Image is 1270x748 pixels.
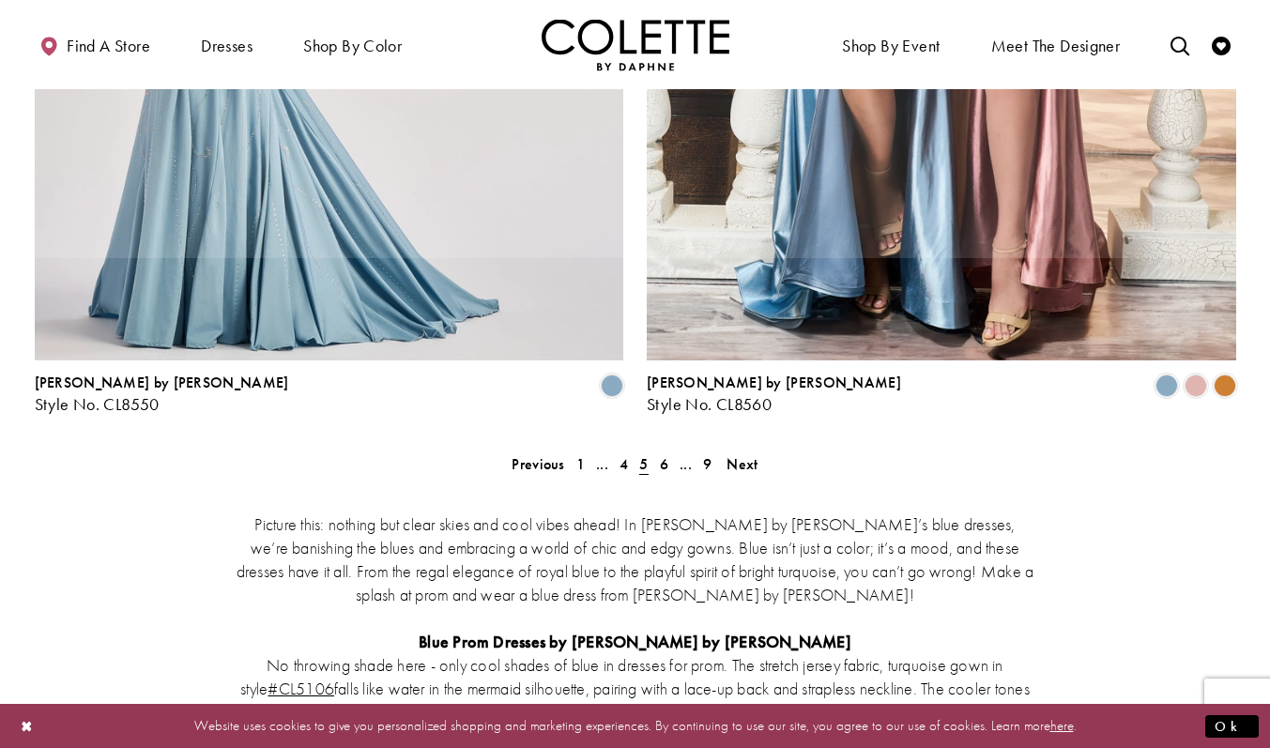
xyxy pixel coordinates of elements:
p: Website uses cookies to give you personalized shopping and marketing experiences. By continuing t... [135,713,1135,739]
span: 1 [576,454,585,474]
strong: Blue Prom Dresses by [PERSON_NAME] by [PERSON_NAME] [419,631,851,652]
i: Dusty Blue [601,374,623,397]
div: Colette by Daphne Style No. CL8560 [647,374,901,414]
i: Dusty Blue [1155,374,1178,397]
span: Previous [512,454,564,474]
span: Shop by color [298,19,406,70]
a: ... [590,450,614,478]
span: 9 [703,454,712,474]
i: Dusty Pink [1185,374,1207,397]
a: Prev Page [506,450,570,478]
a: 1 [571,450,590,478]
div: Colette by Daphne Style No. CL8550 [35,374,289,414]
a: Toggle search [1166,19,1194,70]
a: Next Page [721,450,763,478]
button: Submit Dialog [1205,714,1259,738]
span: Shop by color [303,37,402,55]
a: 4 [614,450,634,478]
i: Bronze [1214,374,1236,397]
a: Check Wishlist [1207,19,1235,70]
span: Shop By Event [837,19,944,70]
a: Opens in new tab [268,678,334,699]
a: Visit Home Page [542,19,729,70]
a: 9 [697,450,717,478]
a: ... [674,450,697,478]
span: Style No. CL8550 [35,393,160,415]
span: [PERSON_NAME] by [PERSON_NAME] [647,373,901,392]
span: [PERSON_NAME] by [PERSON_NAME] [35,373,289,392]
button: Close Dialog [11,710,43,742]
span: 5 [639,454,648,474]
span: 6 [660,454,668,474]
a: Meet the designer [987,19,1125,70]
a: here [1050,716,1074,735]
span: ... [680,454,692,474]
span: Meet the designer [991,37,1121,55]
span: Current page [634,450,653,478]
span: Style No. CL8560 [647,393,772,415]
img: Colette by Daphne [542,19,729,70]
span: Dresses [196,19,257,70]
span: 4 [620,454,628,474]
span: Shop By Event [842,37,940,55]
span: Dresses [201,37,252,55]
a: 6 [654,450,674,478]
p: Picture this: nothing but clear skies and cool vibes ahead! In [PERSON_NAME] by [PERSON_NAME]’s b... [237,512,1034,606]
a: Find a store [35,19,155,70]
span: Find a store [67,37,150,55]
span: ... [596,454,608,474]
span: Next [727,454,757,474]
